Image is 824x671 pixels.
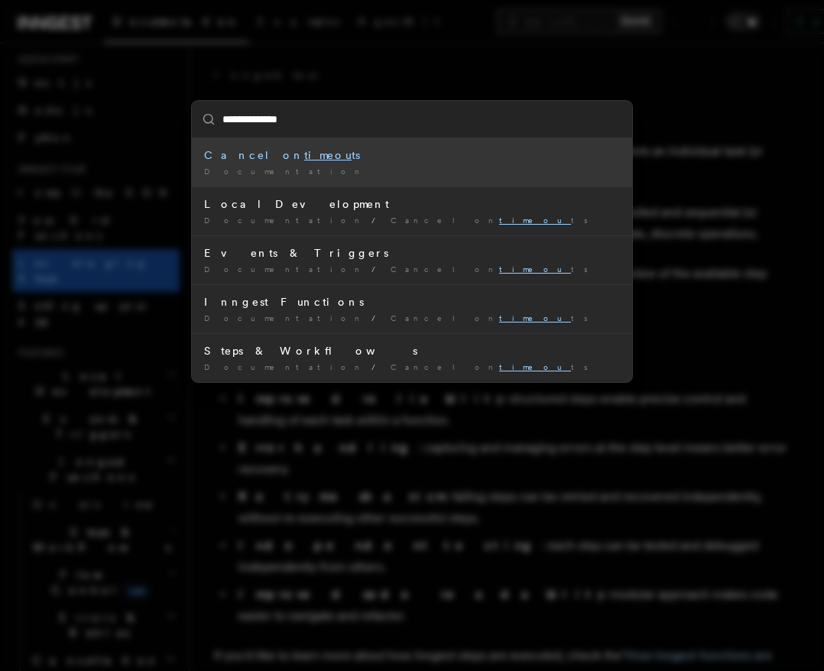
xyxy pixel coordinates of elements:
div: Cancel on ts [204,147,620,163]
span: Documentation [204,313,365,323]
span: Cancel on ts [391,362,597,371]
div: Inngest Functions [204,294,620,310]
div: Steps & Workflows [204,343,620,358]
span: Documentation [204,264,365,274]
span: / [371,362,384,371]
span: Documentation [204,216,365,225]
span: Cancel on ts [391,216,597,225]
span: Cancel on ts [391,313,597,323]
span: / [371,216,384,225]
span: Cancel on ts [391,264,597,274]
span: Documentation [204,167,365,176]
mark: timeou [499,264,571,274]
span: / [371,313,384,323]
mark: timeou [499,216,571,225]
mark: timeou [499,313,571,323]
span: Documentation [204,362,365,371]
div: Events & Triggers [204,245,620,261]
div: Local Development [204,196,620,212]
mark: timeou [304,149,352,161]
span: / [371,264,384,274]
mark: timeou [499,362,571,371]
